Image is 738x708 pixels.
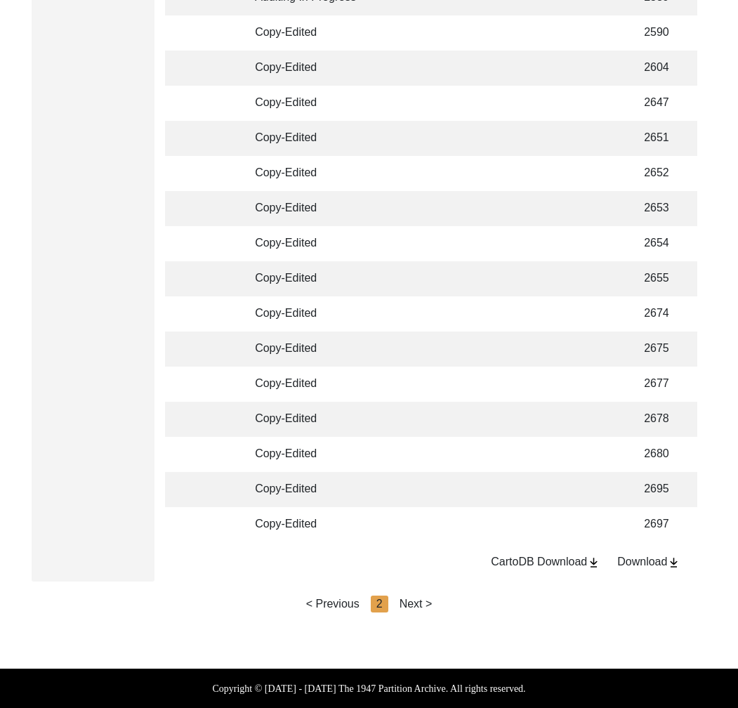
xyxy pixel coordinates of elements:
div: < Previous [306,596,360,612]
td: Copy-Edited [246,191,373,226]
td: 2590 [635,15,679,51]
label: Copyright © [DATE] - [DATE] The 1947 Partition Archive. All rights reserved. [212,681,525,696]
td: 2651 [635,121,679,156]
div: Download [617,553,680,570]
div: 2 [371,596,388,612]
td: Copy-Edited [246,472,373,507]
td: 2695 [635,472,679,507]
td: 2680 [635,437,679,472]
td: 2675 [635,332,679,367]
td: Copy-Edited [246,367,373,402]
td: 2697 [635,507,679,542]
td: Copy-Edited [246,437,373,472]
td: Copy-Edited [246,226,373,261]
td: Copy-Edited [246,15,373,51]
img: download-button.png [587,556,600,569]
td: Copy-Edited [246,156,373,191]
td: Copy-Edited [246,296,373,332]
td: 2655 [635,261,679,296]
td: Copy-Edited [246,121,373,156]
td: Copy-Edited [246,86,373,121]
td: 2652 [635,156,679,191]
td: Copy-Edited [246,332,373,367]
td: 2678 [635,402,679,437]
td: 2677 [635,367,679,402]
div: Next > [400,596,433,612]
td: 2647 [635,86,679,121]
img: download-button.png [667,556,680,569]
td: 2604 [635,51,679,86]
td: Copy-Edited [246,507,373,542]
div: CartoDB Download [491,553,600,570]
td: Copy-Edited [246,51,373,86]
td: Copy-Edited [246,261,373,296]
td: 2653 [635,191,679,226]
td: 2654 [635,226,679,261]
td: Copy-Edited [246,402,373,437]
td: 2674 [635,296,679,332]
